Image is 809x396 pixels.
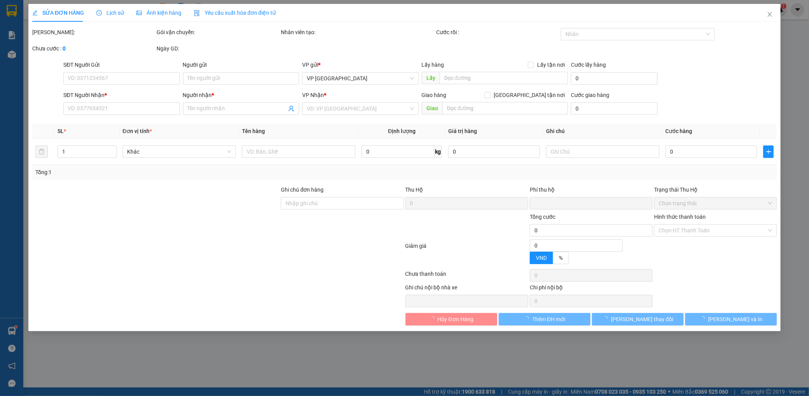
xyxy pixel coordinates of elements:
span: Ảnh kiện hàng [136,10,181,16]
span: clock-circle [96,10,102,16]
div: Chưa cước : [32,44,155,53]
div: SĐT Người Gửi [63,61,180,69]
div: Ngày GD: [157,44,279,53]
span: Tổng cước [530,214,555,220]
span: loading [602,316,611,322]
label: Ghi chú đơn hàng [281,187,324,193]
label: Hình thức thanh toán [654,214,706,220]
button: Hủy Đơn Hàng [405,313,497,325]
div: Gói vận chuyển: [157,28,279,36]
label: Cước lấy hàng [571,62,606,68]
span: Giá trị hàng [448,128,477,134]
span: loading [429,316,438,322]
span: Lấy [422,72,440,84]
div: VP gửi [302,61,419,69]
b: 0 [63,45,66,52]
span: [PERSON_NAME] thay đổi [611,315,673,323]
div: Chưa thanh toán [405,270,529,283]
div: Nhân viên tạo: [281,28,435,36]
div: Tổng: 1 [35,168,312,176]
span: Thu Hộ [405,187,423,193]
img: icon [194,10,200,16]
span: picture [136,10,142,16]
span: loading [524,316,532,322]
span: VND [536,255,547,261]
button: [PERSON_NAME] thay đổi [592,313,684,325]
span: Hủy Đơn Hàng [438,315,473,323]
span: loading [699,316,708,322]
input: Cước giao hàng [571,102,658,115]
input: Ghi chú đơn hàng [281,197,404,209]
span: Yêu cầu xuất hóa đơn điện tử [194,10,276,16]
button: delete [35,145,48,158]
span: VP Nhận [302,92,324,98]
span: SỬA ĐƠN HÀNG [32,10,84,16]
div: [PERSON_NAME]: [32,28,155,36]
span: Cước hàng [666,128,692,134]
span: plus [764,149,773,155]
span: Khác [127,146,231,157]
input: Ghi Chú [546,145,659,158]
span: Lấy hàng [422,62,444,68]
div: SĐT Người Nhận [63,91,180,99]
button: plus [763,145,774,158]
div: Chi phí nội bộ [530,283,652,295]
div: Người nhận [183,91,299,99]
span: edit [32,10,38,16]
span: VP Mỹ Đình [307,73,414,84]
div: Phí thu hộ [530,185,652,197]
span: Giao hàng [422,92,447,98]
span: [GEOGRAPHIC_DATA] tận nơi [491,91,568,99]
button: Close [759,4,781,26]
th: Ghi chú [543,124,663,139]
div: Giảm giá [405,242,529,268]
span: Lịch sử [96,10,124,16]
button: Thêm ĐH mới [499,313,590,325]
div: Người gửi [183,61,299,69]
span: Tên hàng [242,128,265,134]
span: user-add [288,105,294,112]
input: VD: Bàn, Ghế [242,145,355,158]
span: Lấy tận nơi [534,61,568,69]
span: close [767,11,773,17]
span: [PERSON_NAME] và In [708,315,762,323]
span: Đơn vị tính [122,128,151,134]
input: Dọc đường [442,102,568,114]
span: kg [434,145,442,158]
input: Cước lấy hàng [571,72,658,85]
span: Thêm ĐH mới [532,315,565,323]
span: Chọn trạng thái [659,197,772,209]
div: Ghi chú nội bộ nhà xe [405,283,528,295]
span: Giao [422,102,442,114]
span: % [559,255,563,261]
button: [PERSON_NAME] và In [685,313,777,325]
div: Trạng thái Thu Hộ [654,185,777,194]
div: Cước rồi : [437,28,559,36]
label: Cước giao hàng [571,92,609,98]
span: SL [57,128,64,134]
input: Dọc đường [440,72,568,84]
span: Định lượng [388,128,416,134]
